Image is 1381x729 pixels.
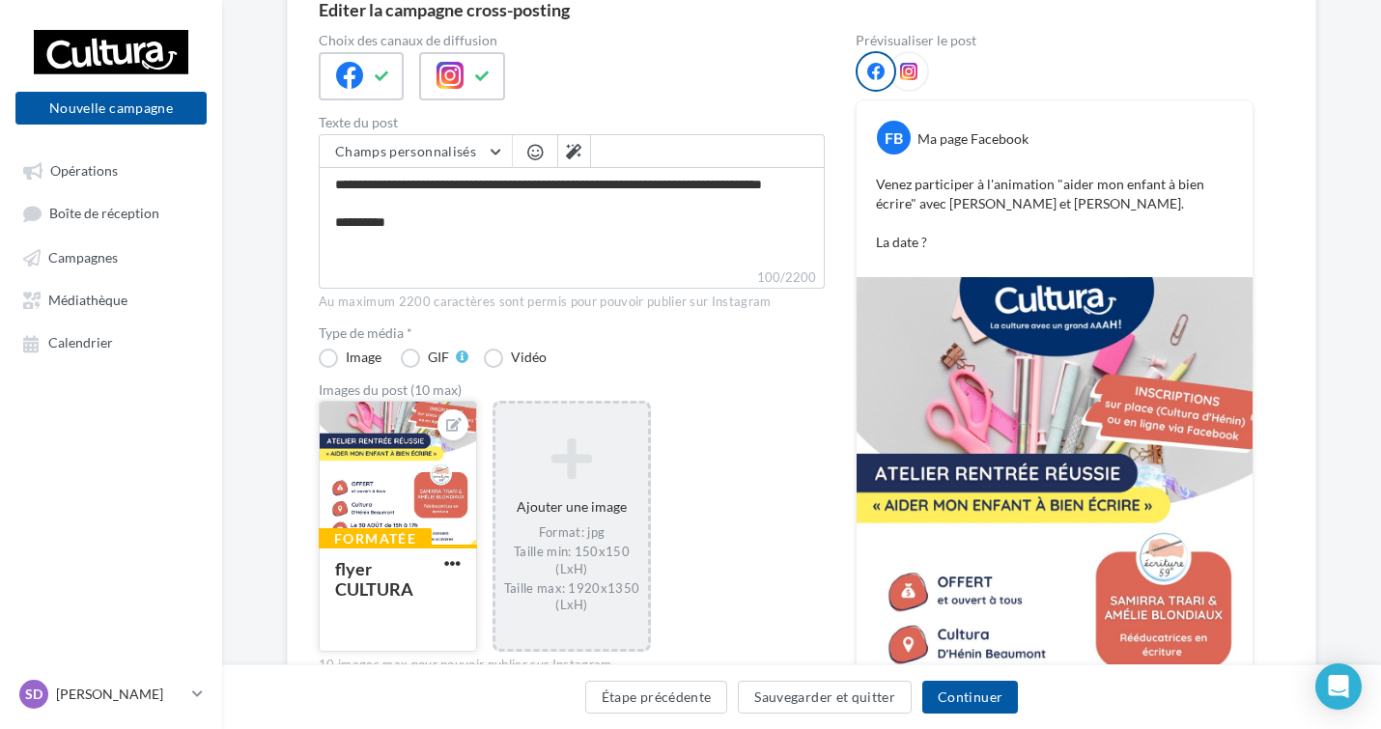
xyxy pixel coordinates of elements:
div: Editer la campagne cross-posting [319,1,570,18]
label: Type de média * [319,326,825,340]
span: SD [25,685,42,704]
div: Image [346,350,381,364]
label: 100/2200 [319,267,825,289]
div: FB [877,121,911,154]
div: Au maximum 2200 caractères sont permis pour pouvoir publier sur Instagram [319,294,825,311]
div: flyer CULTURA [335,558,413,600]
label: Texte du post [319,116,825,129]
a: SD [PERSON_NAME] [15,676,207,713]
div: Ma page Facebook [917,129,1029,149]
a: Calendrier [12,324,211,359]
p: [PERSON_NAME] [56,685,184,704]
a: Opérations [12,153,211,187]
div: Prévisualiser le post [856,34,1254,47]
span: Calendrier [48,335,113,351]
button: Sauvegarder et quitter [738,681,912,714]
button: Champs personnalisés [320,135,512,168]
span: Médiathèque [48,292,127,308]
div: Formatée [319,528,432,549]
button: Étape précédente [585,681,728,714]
button: Nouvelle campagne [15,92,207,125]
a: Boîte de réception [12,195,211,231]
p: Venez participer à l'animation "aider mon enfant à bien écrire" avec [PERSON_NAME] et [PERSON_NAM... [876,175,1233,252]
span: Opérations [50,162,118,179]
label: Choix des canaux de diffusion [319,34,825,47]
div: Open Intercom Messenger [1315,663,1362,710]
button: Continuer [922,681,1018,714]
div: 10 images max pour pouvoir publier sur Instagram [319,657,825,674]
span: Champs personnalisés [335,143,476,159]
a: Campagnes [12,239,211,274]
span: Boîte de réception [49,206,159,222]
a: Médiathèque [12,282,211,317]
div: GIF [428,350,449,364]
div: Images du post (10 max) [319,383,825,397]
div: Vidéo [511,350,547,364]
span: Campagnes [48,249,118,266]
